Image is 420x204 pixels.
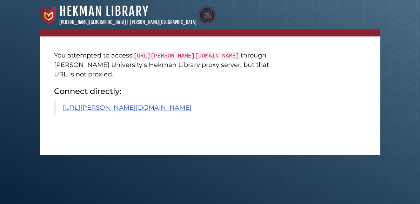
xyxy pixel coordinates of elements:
[40,29,380,36] nav: breadcrumb
[40,6,58,24] img: Calvin University
[132,52,241,60] code: [URL][PERSON_NAME][DOMAIN_NAME]
[59,4,149,19] a: Hekman Library
[63,104,192,111] a: [URL][PERSON_NAME][DOMAIN_NAME]
[198,6,216,24] img: Calvin Theological Seminary
[54,51,284,79] p: You attempted to access through [PERSON_NAME] University's Hekman Library proxy server, but that ...
[59,19,196,26] p: [PERSON_NAME][GEOGRAPHIC_DATA] | [PERSON_NAME][GEOGRAPHIC_DATA]
[54,86,284,96] h2: Connect directly:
